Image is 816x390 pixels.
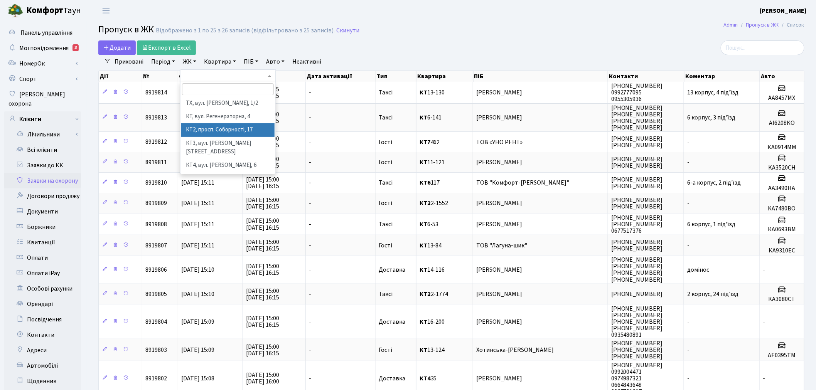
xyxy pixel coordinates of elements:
span: домінос [687,266,709,274]
th: Дата активації [306,71,376,82]
li: КТ, вул. Регенераторна, 4 [181,110,275,124]
span: 8919807 [145,241,167,250]
h5: КА0693ВМ [763,226,801,233]
span: [PERSON_NAME] [476,221,605,227]
span: - [309,318,311,326]
span: Таун [26,4,81,17]
span: 13-124 [420,347,470,353]
span: - [309,199,311,207]
h5: КА3080СТ [763,296,801,303]
span: Доставка [379,319,406,325]
li: ТХ, вул. [PERSON_NAME], 1/2 [181,97,275,110]
span: 13-130 [420,89,470,96]
span: 8919812 [145,138,167,146]
h5: AE0395TM [763,352,801,359]
span: Панель управління [20,29,72,37]
a: Квитанції [4,235,81,250]
a: Щоденник [4,373,81,389]
span: 13-84 [420,242,470,249]
li: КТ2, просп. Соборності, 17 [181,123,275,137]
span: Гості [379,242,393,249]
span: - [687,374,690,383]
a: Приховані [111,55,147,68]
span: 16-200 [420,319,470,325]
span: [PERSON_NAME] [476,291,605,297]
th: № [142,71,178,82]
a: Контакти [4,327,81,343]
span: [PERSON_NAME] [476,375,605,382]
span: [DATE] 15:09 [181,346,214,354]
span: - [687,138,690,146]
nav: breadcrumb [712,17,816,33]
span: Гості [379,200,393,206]
span: 8919802 [145,374,167,383]
span: [PHONE_NUMBER] [PHONE_NUMBER] [PHONE_NUMBER] [PHONE_NUMBER] 0935480891 [611,304,663,339]
b: КТ [420,318,427,326]
h5: AI6208KO [763,119,801,127]
span: Таксі [379,89,393,96]
b: КТ2 [420,290,431,298]
span: 8919813 [145,113,167,122]
h5: КА0914ММ [763,144,801,151]
a: Спорт [4,71,81,87]
b: КТ [420,158,427,166]
input: Пошук... [721,40,804,55]
b: КТ7 [420,138,431,146]
span: [DATE] 15:10 [181,266,214,274]
div: 3 [72,44,79,51]
span: - [309,290,311,298]
span: [PHONE_NUMBER] [611,290,663,298]
b: КТ6 [420,178,431,187]
span: [DATE] 15:00 [DATE] 16:15 [246,314,279,329]
a: Додати [98,40,136,55]
span: 117 [420,180,470,186]
span: 6-53 [420,221,470,227]
a: Експорт в Excel [137,40,196,55]
h5: КА9310ЕС [763,247,801,254]
a: Оплати [4,250,81,266]
b: КТ [420,88,427,97]
span: [PHONE_NUMBER] [PHONE_NUMBER] [611,175,663,190]
span: - [309,346,311,354]
span: - [687,346,690,354]
li: Список [779,21,804,29]
b: КТ [420,241,427,250]
span: - [763,374,765,383]
a: Заявки до КК [4,158,81,173]
a: Особові рахунки [4,281,81,296]
b: КТ [420,346,427,354]
span: [PERSON_NAME] [476,200,605,206]
span: - [763,318,765,326]
span: - [763,266,765,274]
span: [PHONE_NUMBER] [PHONE_NUMBER] [PHONE_NUMBER] [611,339,663,361]
span: 14-116 [420,267,470,273]
a: Боржники [4,219,81,235]
a: Адреси [4,343,81,358]
th: Квартира [416,71,474,82]
a: Пропуск в ЖК [746,21,779,29]
span: [DATE] 15:11 [181,178,214,187]
span: - [309,374,311,383]
b: Комфорт [26,4,63,17]
h5: KA3520CH [763,164,801,171]
span: [DATE] 15:08 [181,374,214,383]
th: Авто [760,71,804,82]
th: Контакти [608,71,684,82]
span: [DATE] 15:00 [DATE] 16:00 [246,371,279,386]
a: Неактивні [289,55,324,68]
span: [PHONE_NUMBER] [PHONE_NUMBER] [611,155,663,170]
span: [PHONE_NUMBER] [PHONE_NUMBER] [PHONE_NUMBER] [PHONE_NUMBER] [611,104,663,132]
span: 8919810 [145,178,167,187]
span: Доставка [379,267,406,273]
th: Тип [376,71,416,82]
b: [PERSON_NAME] [760,7,807,15]
th: Створено [178,71,243,82]
span: [DATE] 15:00 [DATE] 16:15 [246,196,279,211]
span: [PERSON_NAME] [476,114,605,121]
a: Автомобілі [4,358,81,373]
span: [DATE] 15:00 [DATE] 16:15 [246,287,279,302]
a: Договори продажу [4,188,81,204]
span: - [309,266,311,274]
span: Таксі [379,180,393,186]
span: 8919808 [145,220,167,229]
